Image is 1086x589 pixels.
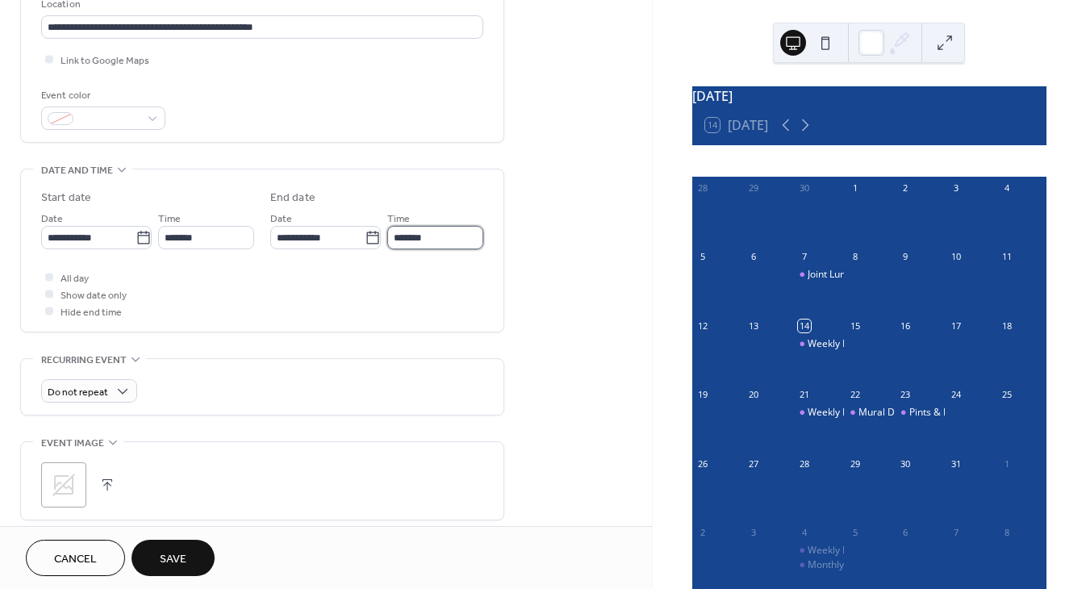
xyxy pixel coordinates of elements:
div: Mural Dedication [844,406,895,420]
div: 11 [1000,251,1013,263]
div: Mural Dedication [858,406,936,420]
div: 12 [697,320,709,332]
div: 29 [747,182,759,194]
div: 30 [798,182,810,194]
div: Weekly Lunch Meeting [793,337,844,351]
div: 3 [747,526,759,538]
span: Time [387,211,410,228]
span: Do not repeat [48,383,108,402]
div: 23 [900,389,912,401]
div: 21 [798,389,810,401]
div: 2 [697,526,709,538]
div: 26 [697,457,709,470]
div: 27 [747,457,759,470]
div: End date [270,190,315,207]
div: 25 [1000,389,1013,401]
div: Joint Lunch and Evening Meeting [808,268,953,282]
button: Cancel [26,540,125,576]
div: 9 [900,251,912,263]
div: Monthly Evening Meeting [808,558,921,572]
div: 7 [798,251,810,263]
div: Event color [41,87,162,104]
div: 1 [1000,457,1013,470]
div: Monthly Evening Meeting [793,558,844,572]
div: Mon [752,145,799,178]
div: Tue [799,145,846,178]
div: Sun [705,145,752,178]
div: 10 [950,251,962,263]
div: Pints & Pumpkins for Polio [895,406,946,420]
div: Wed [846,145,892,178]
button: Save [132,540,215,576]
div: Thu [892,145,939,178]
div: Fri [940,145,987,178]
span: Hide end time [61,304,122,321]
span: Date [41,211,63,228]
div: 28 [798,457,810,470]
div: 24 [950,389,962,401]
div: 1 [849,182,861,194]
div: 5 [697,251,709,263]
span: Link to Google Maps [61,52,149,69]
div: 8 [1000,526,1013,538]
span: Event image [41,435,104,452]
div: 28 [697,182,709,194]
span: Recurring event [41,352,127,369]
div: 2 [900,182,912,194]
div: 22 [849,389,861,401]
div: 29 [849,457,861,470]
div: 6 [747,251,759,263]
div: Weekly Lunch Meeting [793,544,844,558]
div: Weekly Lunch Meeting [793,406,844,420]
span: Date [270,211,292,228]
span: Save [160,551,186,568]
div: 20 [747,389,759,401]
span: Time [158,211,181,228]
div: 18 [1000,320,1013,332]
div: 14 [798,320,810,332]
div: Weekly Lunch Meeting [808,406,908,420]
div: 3 [950,182,962,194]
span: Date and time [41,162,113,179]
div: 30 [900,457,912,470]
div: 5 [849,526,861,538]
div: Weekly Lunch Meeting [808,544,908,558]
div: 17 [950,320,962,332]
span: All day [61,270,89,287]
span: Cancel [54,551,97,568]
div: Weekly Lunch Meeting [808,337,908,351]
div: 19 [697,389,709,401]
div: [DATE] [692,86,1046,106]
div: 4 [798,526,810,538]
div: 15 [849,320,861,332]
div: 7 [950,526,962,538]
div: Pints & Pumpkins for [MEDICAL_DATA] [909,406,1083,420]
div: ; [41,462,86,508]
div: 4 [1000,182,1013,194]
div: 16 [900,320,912,332]
div: Joint Lunch and Evening Meeting [793,268,844,282]
div: 13 [747,320,759,332]
span: Show date only [61,287,127,304]
div: 8 [849,251,861,263]
div: Sat [987,145,1034,178]
div: 31 [950,457,962,470]
div: 6 [900,526,912,538]
div: Start date [41,190,91,207]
